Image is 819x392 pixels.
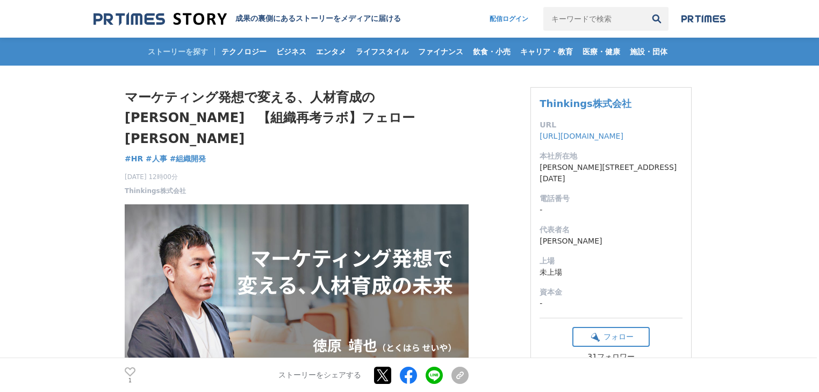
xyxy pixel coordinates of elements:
[414,47,468,56] span: ファイナンス
[572,327,650,347] button: フォロー
[170,153,206,165] a: #組織開発
[540,98,631,109] a: Thinkings株式会社
[125,377,135,383] p: 1
[626,38,672,66] a: 施設・団体
[626,47,672,56] span: 施設・団体
[578,38,624,66] a: 医療・健康
[578,47,624,56] span: 医療・健康
[540,119,682,131] dt: URL
[540,224,682,236] dt: 代表者名
[312,38,350,66] a: エンタメ
[479,7,539,31] a: 配信ログイン
[272,47,311,56] span: ビジネス
[516,47,577,56] span: キャリア・教育
[543,7,645,31] input: キーワードで検索
[351,38,413,66] a: ライフスタイル
[540,267,682,278] dd: 未上場
[540,255,682,267] dt: 上場
[572,352,650,362] div: 31フォロワー
[235,14,401,24] h2: 成果の裏側にあるストーリーをメディアに届ける
[540,236,682,247] dd: [PERSON_NAME]
[94,12,227,26] img: 成果の裏側にあるストーリーをメディアに届ける
[645,7,669,31] button: 検索
[125,186,186,196] a: Thinkings株式会社
[146,153,167,165] a: #人事
[125,172,186,182] span: [DATE] 12時00分
[540,204,682,216] dd: -
[469,47,515,56] span: 飲食・小売
[351,47,413,56] span: ライフスタイル
[125,153,143,165] a: #HR
[540,193,682,204] dt: 電話番号
[681,15,725,23] img: prtimes
[469,38,515,66] a: 飲食・小売
[125,154,143,163] span: #HR
[540,298,682,309] dd: -
[312,47,350,56] span: エンタメ
[217,47,271,56] span: テクノロジー
[540,132,623,140] a: [URL][DOMAIN_NAME]
[516,38,577,66] a: キャリア・教育
[217,38,271,66] a: テクノロジー
[146,154,167,163] span: #人事
[170,154,206,163] span: #組織開発
[540,287,682,298] dt: 資本金
[540,162,682,184] dd: [PERSON_NAME][STREET_ADDRESS][DATE]
[272,38,311,66] a: ビジネス
[125,87,469,149] h1: マーケティング発想で変える、人材育成の[PERSON_NAME] 【組織再考ラボ】フェロー [PERSON_NAME]
[278,370,361,380] p: ストーリーをシェアする
[540,151,682,162] dt: 本社所在地
[94,12,401,26] a: 成果の裏側にあるストーリーをメディアに届ける 成果の裏側にあるストーリーをメディアに届ける
[414,38,468,66] a: ファイナンス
